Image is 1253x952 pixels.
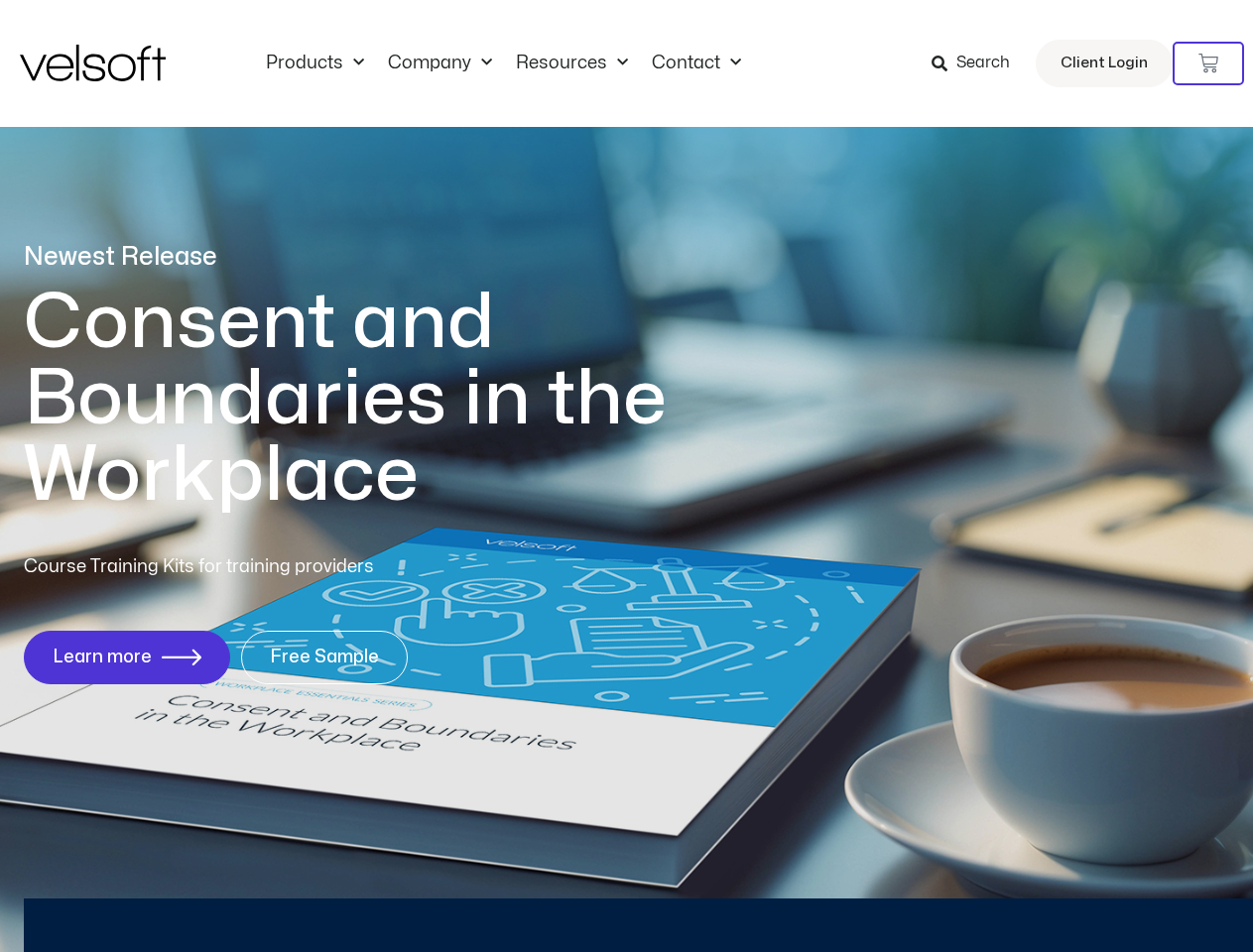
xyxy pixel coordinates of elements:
[241,631,408,684] a: Free Sample
[24,240,748,275] p: Newest Release
[270,648,379,667] span: Free Sample
[24,631,230,684] a: Learn more
[376,53,504,74] a: CompanyMenu Toggle
[24,285,748,514] h1: Consent and Boundaries in the Workplace
[640,53,753,74] a: ContactMenu Toggle
[254,53,753,74] nav: Menu
[956,51,1010,76] span: Search
[1061,51,1148,76] span: Client Login
[932,47,1024,80] a: Search
[24,553,518,581] p: Course Training Kits for training providers
[504,53,640,74] a: ResourcesMenu Toggle
[254,53,376,74] a: ProductsMenu Toggle
[1036,40,1173,87] a: Client Login
[20,45,166,81] img: Velsoft Training Materials
[53,648,152,667] span: Learn more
